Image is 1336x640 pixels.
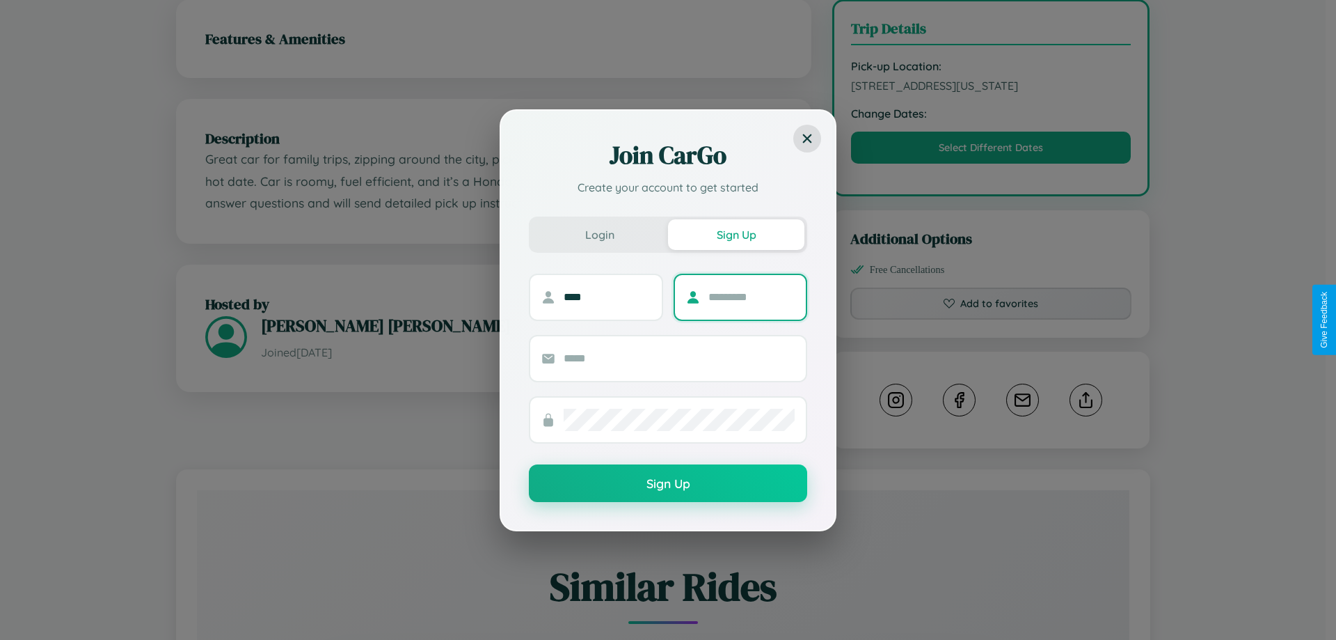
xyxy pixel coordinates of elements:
[529,179,807,196] p: Create your account to get started
[668,219,804,250] button: Sign Up
[529,139,807,172] h2: Join CarGo
[532,219,668,250] button: Login
[529,465,807,502] button: Sign Up
[1319,292,1329,348] div: Give Feedback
